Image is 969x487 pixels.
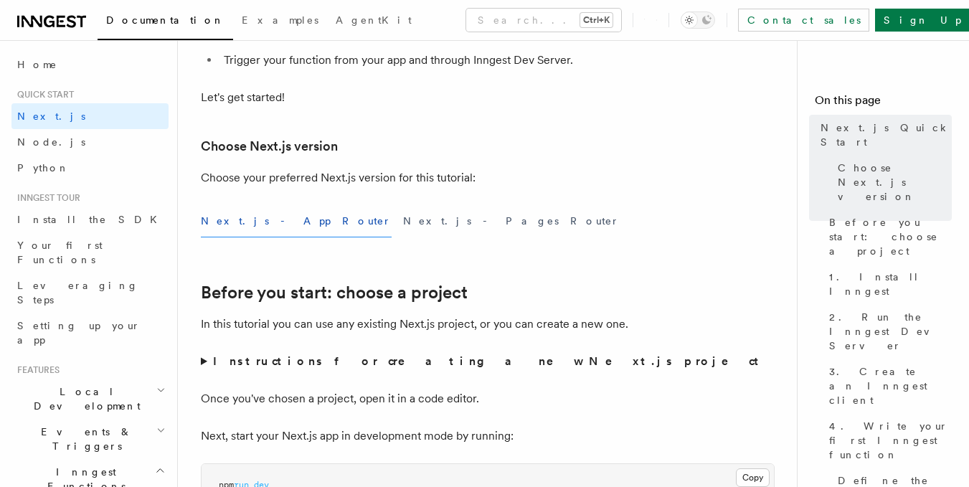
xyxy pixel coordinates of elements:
a: Choose Next.js version [832,155,952,209]
a: Python [11,155,169,181]
a: Before you start: choose a project [201,283,468,303]
span: Your first Functions [17,240,103,265]
span: Setting up your app [17,320,141,346]
span: AgentKit [336,14,412,26]
span: 2. Run the Inngest Dev Server [829,310,952,353]
a: 4. Write your first Inngest function [823,413,952,468]
a: Next.js Quick Start [815,115,952,155]
a: Examples [233,4,327,39]
li: Trigger your function from your app and through Inngest Dev Server. [219,50,775,70]
p: Choose your preferred Next.js version for this tutorial: [201,168,775,188]
span: 4. Write your first Inngest function [829,419,952,462]
span: Local Development [11,384,156,413]
span: Examples [242,14,318,26]
span: 3. Create an Inngest client [829,364,952,407]
button: Toggle dark mode [681,11,715,29]
p: Once you've chosen a project, open it in a code editor. [201,389,775,409]
span: Before you start: choose a project [829,215,952,258]
a: Choose Next.js version [201,136,338,156]
span: Home [17,57,57,72]
span: Next.js Quick Start [821,120,952,149]
a: 3. Create an Inngest client [823,359,952,413]
span: Next.js [17,110,85,122]
p: In this tutorial you can use any existing Next.js project, or you can create a new one. [201,314,775,334]
a: Leveraging Steps [11,273,169,313]
p: Let's get started! [201,88,775,108]
a: Home [11,52,169,77]
a: 2. Run the Inngest Dev Server [823,304,952,359]
button: Copy [736,468,770,487]
a: Node.js [11,129,169,155]
a: Next.js [11,103,169,129]
a: Setting up your app [11,313,169,353]
button: Next.js - Pages Router [403,205,620,237]
a: Contact sales [738,9,869,32]
summary: Instructions for creating a new Next.js project [201,351,775,372]
span: Choose Next.js version [838,161,952,204]
span: Node.js [17,136,85,148]
span: Leveraging Steps [17,280,138,306]
span: Events & Triggers [11,425,156,453]
button: Events & Triggers [11,419,169,459]
kbd: Ctrl+K [580,13,613,27]
a: AgentKit [327,4,420,39]
span: Inngest tour [11,192,80,204]
a: 1. Install Inngest [823,264,952,304]
span: Quick start [11,89,74,100]
span: Python [17,162,70,174]
a: Before you start: choose a project [823,209,952,264]
span: Features [11,364,60,376]
a: Documentation [98,4,233,40]
h4: On this page [815,92,952,115]
button: Next.js - App Router [201,205,392,237]
button: Local Development [11,379,169,419]
a: Your first Functions [11,232,169,273]
span: Documentation [106,14,224,26]
a: Install the SDK [11,207,169,232]
p: Next, start your Next.js app in development mode by running: [201,426,775,446]
span: 1. Install Inngest [829,270,952,298]
strong: Instructions for creating a new Next.js project [213,354,765,368]
span: Install the SDK [17,214,166,225]
button: Search...Ctrl+K [466,9,621,32]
